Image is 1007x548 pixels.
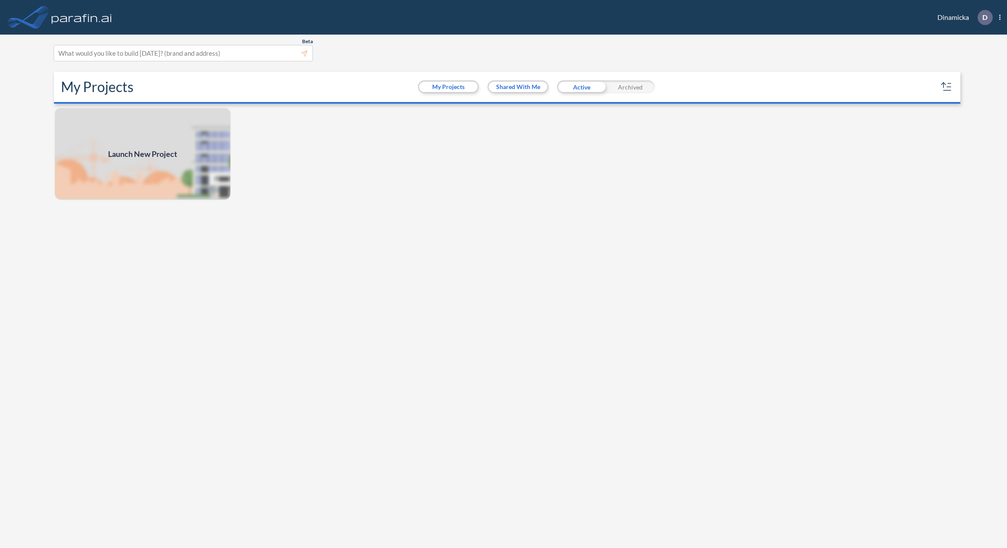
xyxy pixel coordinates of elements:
button: Shared With Me [489,82,547,92]
div: Archived [606,80,655,93]
button: sort [940,80,953,94]
span: Launch New Project [108,148,177,160]
div: Active [557,80,606,93]
h2: My Projects [61,79,134,95]
p: D [982,13,988,21]
div: Dinamicka [924,10,1001,25]
button: My Projects [419,82,478,92]
span: Beta [302,38,313,45]
a: Launch New Project [54,107,231,201]
img: logo [50,9,114,26]
img: add [54,107,231,201]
